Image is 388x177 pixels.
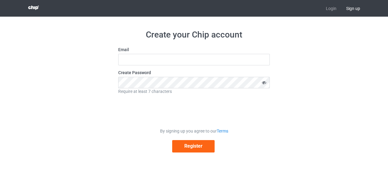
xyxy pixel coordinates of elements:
button: Register [172,140,215,152]
label: Email [118,47,270,53]
div: Require at least 7 characters [118,88,270,94]
img: 3d383065fc803cdd16c62507c020ddf8.png [28,5,39,10]
label: Create Password [118,70,270,76]
a: Terms [217,129,228,133]
div: By signing up you agree to our [118,128,270,134]
h1: Create your Chip account [118,29,270,40]
iframe: reCAPTCHA [148,99,240,122]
